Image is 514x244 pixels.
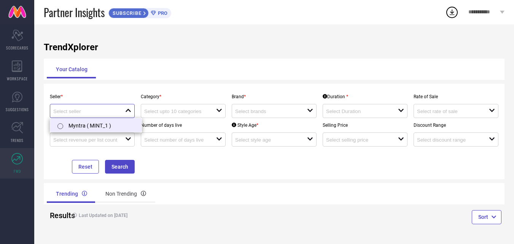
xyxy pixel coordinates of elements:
[68,213,249,218] h4: Last Updated on [DATE]
[235,108,300,114] input: Select brands
[47,60,97,78] div: Your Catalog
[323,94,348,99] div: Duration
[6,45,29,51] span: SCORECARDS
[11,137,24,143] span: TRENDS
[105,160,135,174] button: Search
[53,137,118,143] input: Select revenue per list count
[14,168,21,174] span: FWD
[53,108,118,114] input: Select seller
[417,108,482,114] input: Select rate of sale
[50,118,142,132] li: Myntra ( MINT_1 )
[417,137,482,143] input: Select discount range
[156,10,167,16] span: PRO
[50,211,62,220] h2: Results
[445,5,459,19] div: Open download list
[141,94,226,99] p: Category
[235,137,300,143] input: Select style age
[326,108,391,114] input: Select Duration
[6,107,29,112] span: SUGGESTIONS
[47,185,96,203] div: Trending
[109,10,143,16] span: SUBSCRIBE
[232,94,317,99] p: Brand
[144,137,209,143] input: Select number of days live
[141,123,226,128] p: Number of days live
[96,185,155,203] div: Non Trending
[414,123,498,128] p: Discount Range
[108,6,171,18] a: SUBSCRIBEPRO
[323,123,407,128] p: Selling Price
[7,76,28,81] span: WORKSPACE
[326,137,391,143] input: Select selling price
[144,108,209,114] input: Select upto 10 categories
[44,42,504,53] h1: TrendXplorer
[232,123,258,128] div: Style Age
[72,160,99,174] button: Reset
[414,94,498,99] p: Rate of Sale
[50,94,135,99] p: Seller
[44,5,105,20] span: Partner Insights
[472,210,501,224] button: Sort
